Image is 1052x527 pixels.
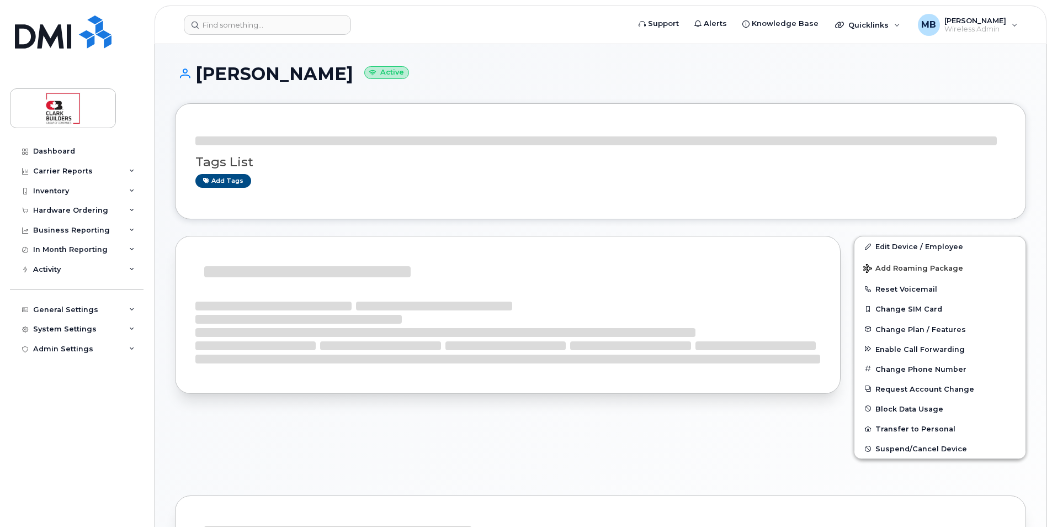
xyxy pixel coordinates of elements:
[854,339,1026,359] button: Enable Call Forwarding
[854,279,1026,299] button: Reset Voicemail
[854,299,1026,319] button: Change SIM Card
[854,359,1026,379] button: Change Phone Number
[875,445,967,453] span: Suspend/Cancel Device
[854,256,1026,279] button: Add Roaming Package
[854,439,1026,459] button: Suspend/Cancel Device
[854,399,1026,419] button: Block Data Usage
[863,264,963,275] span: Add Roaming Package
[854,379,1026,399] button: Request Account Change
[875,345,965,353] span: Enable Call Forwarding
[195,155,1006,169] h3: Tags List
[854,236,1026,256] a: Edit Device / Employee
[195,174,251,188] a: Add tags
[854,319,1026,339] button: Change Plan / Features
[875,325,966,333] span: Change Plan / Features
[364,66,409,79] small: Active
[175,64,1026,83] h1: [PERSON_NAME]
[854,419,1026,439] button: Transfer to Personal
